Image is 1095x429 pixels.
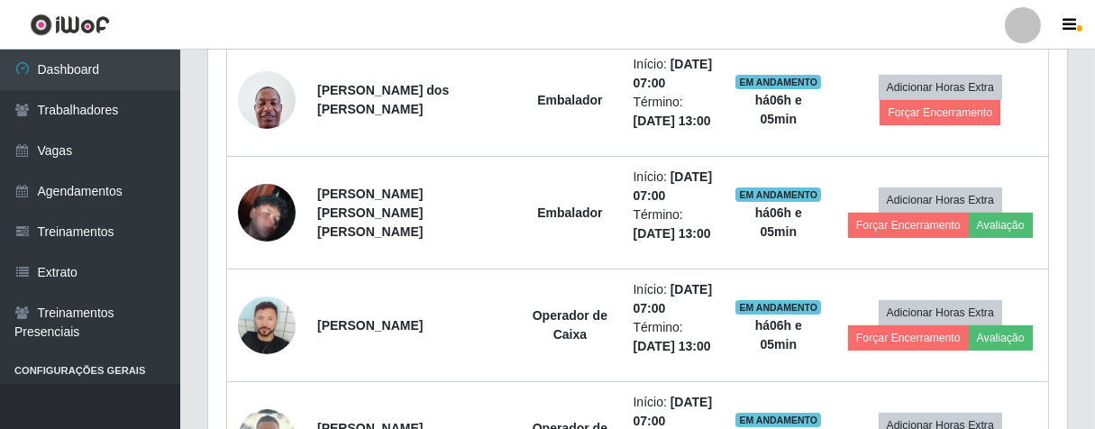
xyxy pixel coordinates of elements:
button: Forçar Encerramento [848,325,969,351]
li: Início: [634,280,715,318]
strong: há 06 h e 05 min [755,205,802,239]
button: Avaliação [969,325,1033,351]
img: 1749787504535.jpeg [238,161,296,264]
time: [DATE] 07:00 [634,169,713,203]
time: [DATE] 13:00 [634,339,711,353]
strong: há 06 h e 05 min [755,318,802,351]
time: [DATE] 07:00 [634,57,713,90]
strong: [PERSON_NAME] [PERSON_NAME] [PERSON_NAME] [317,187,423,239]
button: Adicionar Horas Extra [879,300,1002,325]
button: Adicionar Horas Extra [879,75,1002,100]
li: Término: [634,205,715,243]
strong: Operador de Caixa [533,308,607,342]
li: Término: [634,318,715,356]
span: EM ANDAMENTO [735,413,821,427]
button: Forçar Encerramento [848,213,969,238]
time: [DATE] 07:00 [634,282,713,315]
li: Início: [634,168,715,205]
span: EM ANDAMENTO [735,300,821,315]
time: [DATE] 13:00 [634,114,711,128]
img: 1711374594340.jpeg [238,61,296,138]
strong: [PERSON_NAME] [317,318,423,333]
time: [DATE] 13:00 [634,226,711,241]
img: CoreUI Logo [30,14,110,36]
img: 1707142945226.jpeg [238,297,296,354]
button: Adicionar Horas Extra [879,187,1002,213]
span: EM ANDAMENTO [735,75,821,89]
strong: há 06 h e 05 min [755,93,802,126]
button: Forçar Encerramento [880,100,1000,125]
strong: [PERSON_NAME] dos [PERSON_NAME] [317,83,449,116]
strong: Embalador [537,205,602,220]
li: Término: [634,93,715,131]
time: [DATE] 07:00 [634,395,713,428]
span: EM ANDAMENTO [735,187,821,202]
li: Início: [634,55,715,93]
strong: Embalador [537,93,602,107]
button: Avaliação [969,213,1033,238]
